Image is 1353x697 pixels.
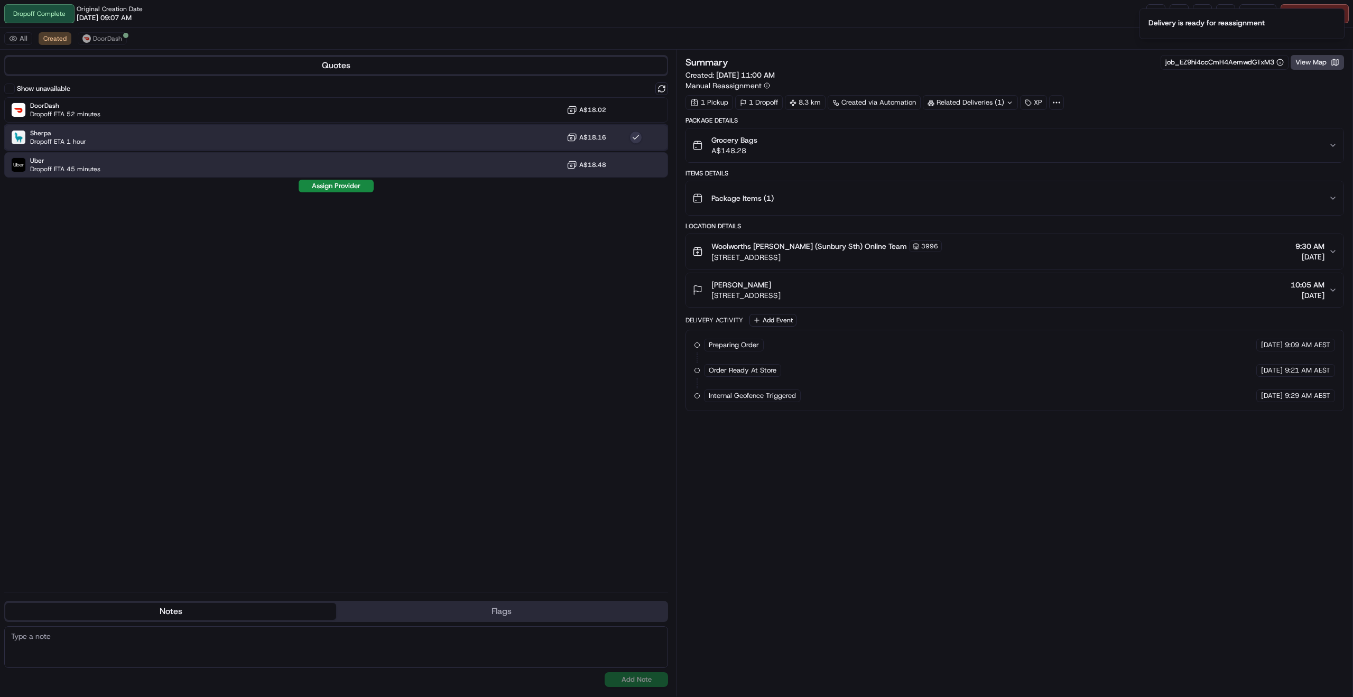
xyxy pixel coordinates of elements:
[78,32,127,45] button: DoorDash
[77,13,132,23] span: [DATE] 09:07 AM
[567,132,606,143] button: A$18.16
[685,80,762,91] span: Manual Reassignment
[30,110,100,118] span: Dropoff ETA 52 minutes
[567,105,606,115] button: A$18.02
[1285,391,1330,401] span: 9:29 AM AEST
[30,156,100,165] span: Uber
[686,273,1343,307] button: [PERSON_NAME][STREET_ADDRESS]10:05 AM[DATE]
[1261,340,1283,350] span: [DATE]
[686,181,1343,215] button: Package Items (1)
[711,135,757,145] span: Grocery Bags
[1020,95,1047,110] div: XP
[5,603,336,620] button: Notes
[579,133,606,142] span: A$18.16
[923,95,1018,110] div: Related Deliveries (1)
[1295,252,1324,262] span: [DATE]
[12,131,25,144] img: Sherpa
[12,103,25,117] img: DoorDash
[1285,340,1330,350] span: 9:09 AM AEST
[685,222,1344,230] div: Location Details
[17,84,70,94] label: Show unavailable
[709,391,796,401] span: Internal Geofence Triggered
[1261,391,1283,401] span: [DATE]
[30,137,86,146] span: Dropoff ETA 1 hour
[567,160,606,170] button: A$18.48
[30,101,100,110] span: DoorDash
[686,234,1343,269] button: Woolworths [PERSON_NAME] (Sunbury Sth) Online Team3996[STREET_ADDRESS]9:30 AM[DATE]
[828,95,921,110] a: Created via Automation
[685,80,770,91] button: Manual Reassignment
[711,193,774,203] span: Package Items ( 1 )
[921,242,938,250] span: 3996
[735,95,783,110] div: 1 Dropoff
[336,603,667,620] button: Flags
[12,158,25,172] img: Uber
[685,70,775,80] span: Created:
[685,58,728,67] h3: Summary
[711,145,757,156] span: A$148.28
[685,169,1344,178] div: Items Details
[685,95,733,110] div: 1 Pickup
[1291,280,1324,290] span: 10:05 AM
[93,34,122,43] span: DoorDash
[30,129,86,137] span: Sherpa
[579,161,606,169] span: A$18.48
[711,252,942,263] span: [STREET_ADDRESS]
[1165,58,1284,67] button: job_EZ9hi4ccCmH4AemwdGTxM3
[30,165,100,173] span: Dropoff ETA 45 minutes
[299,180,374,192] button: Assign Provider
[5,57,667,74] button: Quotes
[4,32,32,45] button: All
[82,34,91,43] img: doordash_logo_v2.png
[43,34,67,43] span: Created
[1261,366,1283,375] span: [DATE]
[711,241,907,252] span: Woolworths [PERSON_NAME] (Sunbury Sth) Online Team
[39,32,71,45] button: Created
[749,314,796,327] button: Add Event
[1295,241,1324,252] span: 9:30 AM
[711,290,781,301] span: [STREET_ADDRESS]
[1291,55,1344,70] button: View Map
[716,70,775,80] span: [DATE] 11:00 AM
[685,116,1344,125] div: Package Details
[711,280,771,290] span: [PERSON_NAME]
[1285,366,1330,375] span: 9:21 AM AEST
[685,316,743,324] div: Delivery Activity
[686,128,1343,162] button: Grocery BagsA$148.28
[579,106,606,114] span: A$18.02
[709,366,776,375] span: Order Ready At Store
[709,340,759,350] span: Preparing Order
[77,5,143,13] span: Original Creation Date
[1148,17,1265,28] div: Delivery is ready for reassignment
[785,95,826,110] div: 8.3 km
[1291,290,1324,301] span: [DATE]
